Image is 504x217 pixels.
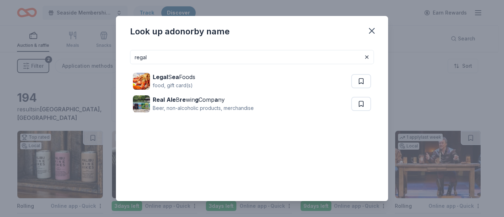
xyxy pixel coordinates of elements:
div: food, gift card(s) [153,81,195,90]
strong: ea [172,73,179,80]
strong: Ale [167,96,176,103]
strong: re [180,96,186,103]
div: Look up a donor by name [130,26,230,37]
strong: g [195,96,198,103]
div: Beer, non-alcoholic products, merchandise [153,104,254,112]
strong: Legal [153,73,168,80]
img: Image for Legal Sea Foods [133,73,150,90]
img: Image for Real Ale Brewing Company [133,95,150,112]
strong: a [214,96,218,103]
strong: Real [153,96,165,103]
div: B win Comp ny [153,95,254,104]
input: Search [130,50,374,64]
div: S Foods [153,73,195,81]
